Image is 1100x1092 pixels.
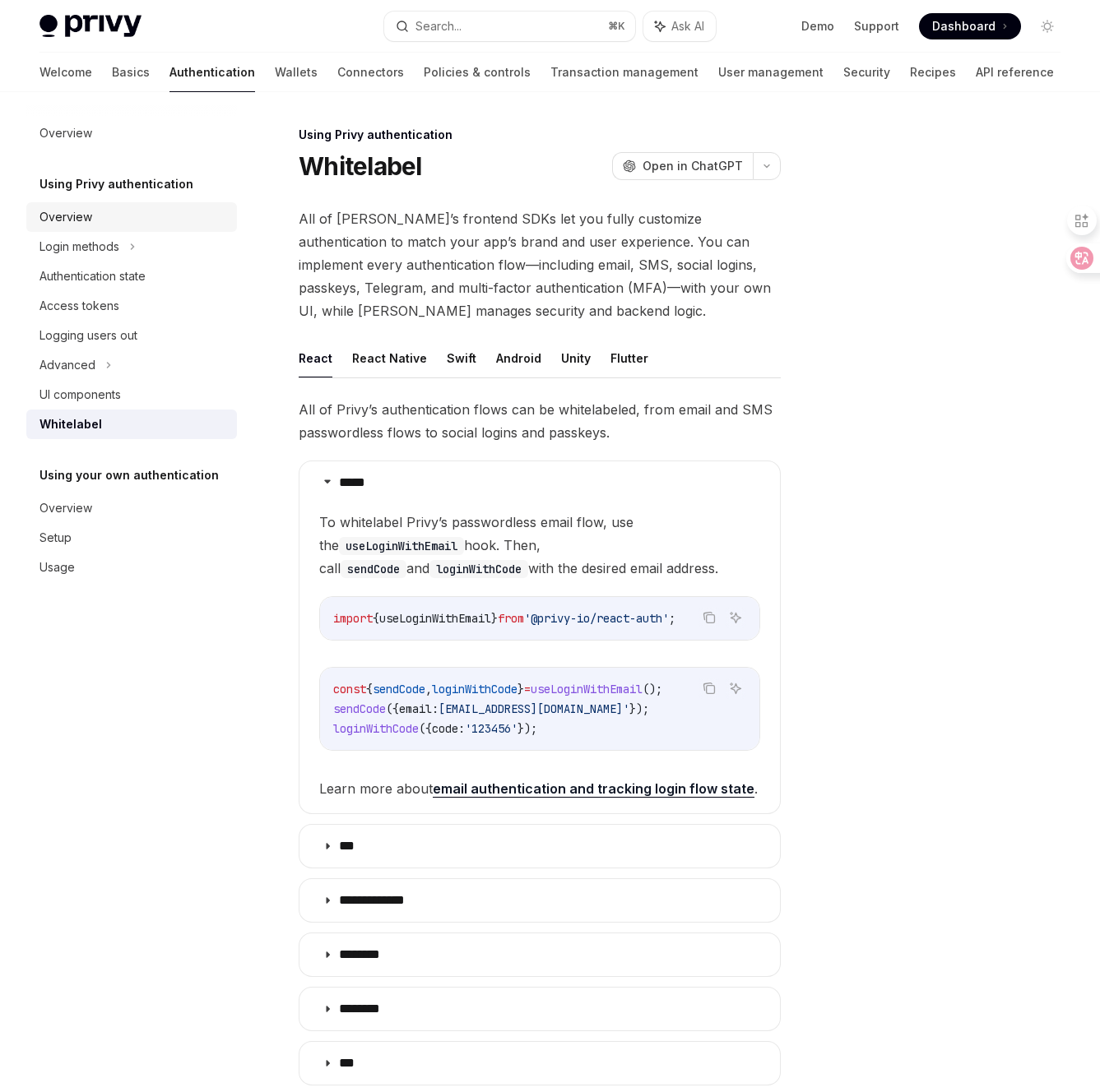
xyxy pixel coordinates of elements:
[386,701,399,716] span: ({
[26,261,237,291] a: Authentication state
[531,682,643,696] span: useLoginWithEmail
[26,523,237,553] a: Setup
[843,53,890,92] a: Security
[932,18,996,35] span: Dashboard
[976,53,1054,92] a: API reference
[169,53,255,92] a: Authentication
[725,678,746,699] button: Ask AI
[333,682,366,696] span: const
[379,611,491,626] span: useLoginWithEmail
[725,607,746,628] button: Ask AI
[333,721,419,736] span: loginWithCode
[671,18,704,35] span: Ask AI
[299,151,422,181] h1: Whitelabel
[299,460,781,814] details: *****To whitelabel Privy’s passwordless email flow, use theuseLoginWithEmailhook. Then, callsendC...
[498,611,524,626] span: from
[337,53,404,92] a: Connectors
[432,682,518,696] span: loginWithCode
[339,537,464,555] code: useLoginWithEmail
[39,123,92,143] div: Overview
[524,682,531,696] span: =
[39,465,219,485] h5: Using your own authentication
[608,20,625,33] span: ⌘ K
[366,682,373,696] span: {
[384,12,635,41] button: Search...⌘K
[919,13,1021,39] a: Dashboard
[39,558,75,577] div: Usage
[26,291,237,321] a: Access tokens
[718,53,824,92] a: User management
[39,174,193,194] h5: Using Privy authentication
[26,409,237,439] a: Whitelabel
[112,53,150,92] a: Basics
[669,611,675,626] span: ;
[319,777,760,800] span: Learn more about .
[854,18,899,35] a: Support
[299,398,781,444] span: All of Privy’s authentication flows can be whitelabeled, from email and SMS passwordless flows to...
[612,152,753,180] button: Open in ChatGPT
[39,326,137,345] div: Logging users out
[1034,13,1061,39] button: Toggle dark mode
[26,493,237,523] a: Overview
[465,721,518,736] span: '123456'
[561,339,591,377] button: Unity
[496,339,541,377] button: Android
[550,53,699,92] a: Transaction management
[26,553,237,582] a: Usage
[518,682,524,696] span: }
[432,721,465,736] span: code:
[399,701,439,716] span: email:
[643,12,716,41] button: Ask AI
[39,237,119,257] div: Login methods
[333,701,386,716] span: sendCode
[39,53,92,92] a: Welcome
[299,207,781,322] span: All of [PERSON_NAME]’s frontend SDKs let you fully customize authentication to match your app’s b...
[39,414,102,434] div: Whitelabel
[26,202,237,232] a: Overview
[801,18,834,35] a: Demo
[373,682,425,696] span: sendCode
[299,339,332,377] button: React
[415,16,462,36] div: Search...
[424,53,531,92] a: Policies & controls
[433,780,754,798] a: email authentication and tracking login flow state
[39,266,146,286] div: Authentication state
[333,611,373,626] span: import
[425,682,432,696] span: ,
[491,611,498,626] span: }
[699,678,720,699] button: Copy the contents from the code block
[39,15,142,38] img: light logo
[341,560,406,578] code: sendCode
[447,339,476,377] button: Swift
[319,511,760,580] span: To whitelabel Privy’s passwordless email flow, use the hook. Then, call and with the desired emai...
[275,53,318,92] a: Wallets
[699,607,720,628] button: Copy the contents from the code block
[439,701,629,716] span: [EMAIL_ADDRESS][DOMAIN_NAME]'
[39,355,95,375] div: Advanced
[39,296,119,316] div: Access tokens
[26,380,237,409] a: UI components
[26,118,237,148] a: Overview
[39,207,92,227] div: Overview
[518,721,537,736] span: });
[39,498,92,518] div: Overview
[610,339,648,377] button: Flutter
[39,528,72,548] div: Setup
[429,560,528,578] code: loginWithCode
[373,611,379,626] span: {
[299,127,781,143] div: Using Privy authentication
[629,701,649,716] span: });
[643,682,662,696] span: ();
[524,611,669,626] span: '@privy-io/react-auth'
[26,321,237,350] a: Logging users out
[910,53,956,92] a: Recipes
[643,158,743,174] span: Open in ChatGPT
[419,721,432,736] span: ({
[39,385,121,405] div: UI components
[352,339,427,377] button: React Native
